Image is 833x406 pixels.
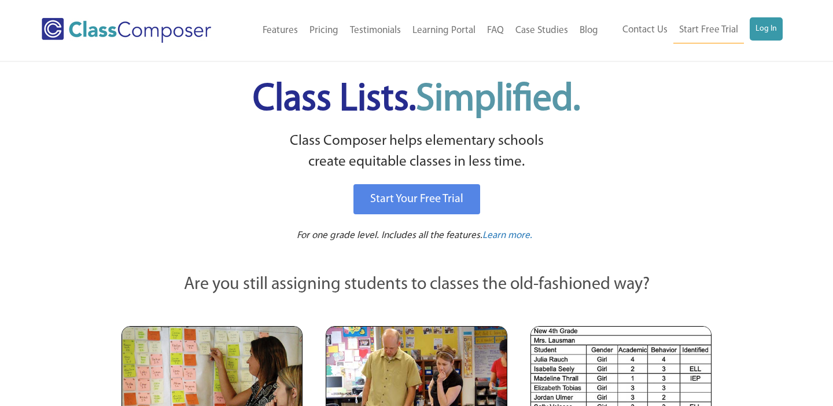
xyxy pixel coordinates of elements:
a: Contact Us [617,17,673,43]
a: Case Studies [510,18,574,43]
span: For one grade level. Includes all the features. [297,231,482,240]
span: Simplified. [416,81,580,119]
nav: Header Menu [238,18,604,43]
a: FAQ [481,18,510,43]
nav: Header Menu [604,17,783,43]
a: Blog [574,18,604,43]
a: Features [257,18,304,43]
p: Class Composer helps elementary schools create equitable classes in less time. [120,131,713,173]
a: Log In [750,17,783,41]
span: Learn more. [482,231,532,240]
span: Start Your Free Trial [370,193,463,205]
a: Learn more. [482,229,532,243]
p: Are you still assigning students to classes the old-fashioned way? [121,272,712,298]
a: Learning Portal [407,18,481,43]
a: Start Free Trial [673,17,744,43]
a: Start Your Free Trial [353,184,480,214]
span: Class Lists. [253,81,580,119]
a: Pricing [304,18,344,43]
a: Testimonials [344,18,407,43]
img: Class Composer [42,18,211,43]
